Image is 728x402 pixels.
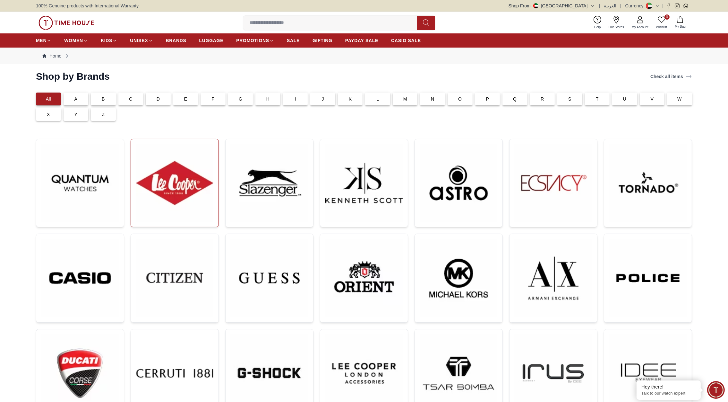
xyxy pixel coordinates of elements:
[486,96,489,102] p: P
[129,96,132,102] p: C
[41,239,119,317] img: ...
[42,53,61,59] a: Home
[236,35,274,46] a: PROMOTIONS
[231,239,308,317] img: ...
[157,96,160,102] p: D
[102,111,105,118] p: Z
[236,37,269,44] span: PROMOTIONS
[403,96,407,102] p: M
[458,96,462,102] p: O
[604,3,616,9] button: العربية
[36,71,110,82] h2: Shop by Brands
[431,96,434,102] p: N
[515,144,592,222] img: ...
[136,239,213,317] img: ...
[101,37,112,44] span: KIDS
[391,35,421,46] a: CASIO SALE
[36,3,139,9] span: 100% Genuine products with International Warranty
[36,48,692,64] nav: Breadcrumb
[166,35,186,46] a: BRANDS
[287,37,300,44] span: SALE
[74,96,78,102] p: A
[101,35,117,46] a: KIDS
[672,24,688,29] span: My Bag
[102,96,105,102] p: B
[47,111,50,118] p: X
[64,37,83,44] span: WOMEN
[287,35,300,46] a: SALE
[295,96,296,102] p: I
[36,35,51,46] a: MEN
[420,144,497,222] img: ...
[683,4,688,8] a: Whatsapp
[391,37,421,44] span: CASIO SALE
[420,239,497,317] img: ...
[592,25,604,30] span: Help
[184,96,187,102] p: E
[266,96,270,102] p: H
[641,391,696,396] p: Talk to our watch expert!
[666,4,671,8] a: Facebook
[345,35,378,46] a: PAYDAY SALE
[212,96,215,102] p: F
[609,239,687,317] img: ...
[376,96,379,102] p: L
[629,25,651,30] span: My Account
[322,96,324,102] p: J
[313,37,332,44] span: GIFTING
[568,96,571,102] p: S
[509,3,595,9] button: Shop From[GEOGRAPHIC_DATA]
[664,14,670,20] span: 0
[605,14,628,31] a: Our Stores
[623,96,626,102] p: U
[513,96,517,102] p: Q
[533,3,538,8] img: United Arab Emirates
[654,25,670,30] span: Wishlist
[130,37,148,44] span: UNISEX
[541,96,544,102] p: R
[39,16,94,30] img: ...
[606,25,627,30] span: Our Stores
[662,3,664,9] span: |
[199,37,224,44] span: LUGGAGE
[609,144,687,222] img: ...
[649,72,693,81] a: Check all items
[239,96,242,102] p: G
[74,111,78,118] p: Y
[599,3,600,9] span: |
[590,14,605,31] a: Help
[64,35,88,46] a: WOMEN
[36,37,47,44] span: MEN
[707,381,725,399] div: Chat Widget
[313,35,332,46] a: GIFTING
[46,96,51,102] p: All
[671,15,689,30] button: My Bag
[620,3,621,9] span: |
[596,96,599,102] p: T
[231,144,308,222] img: ...
[41,144,119,222] img: ...
[166,37,186,44] span: BRANDS
[349,96,352,102] p: K
[325,144,403,222] img: ...
[675,4,680,8] a: Instagram
[515,239,592,317] img: ...
[136,144,213,222] img: ...
[130,35,153,46] a: UNISEX
[325,239,403,317] img: ...
[651,96,654,102] p: V
[652,14,671,31] a: 0Wishlist
[625,3,646,9] div: Currency
[641,384,696,390] div: Hey there!
[345,37,378,44] span: PAYDAY SALE
[677,96,681,102] p: W
[199,35,224,46] a: LUGGAGE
